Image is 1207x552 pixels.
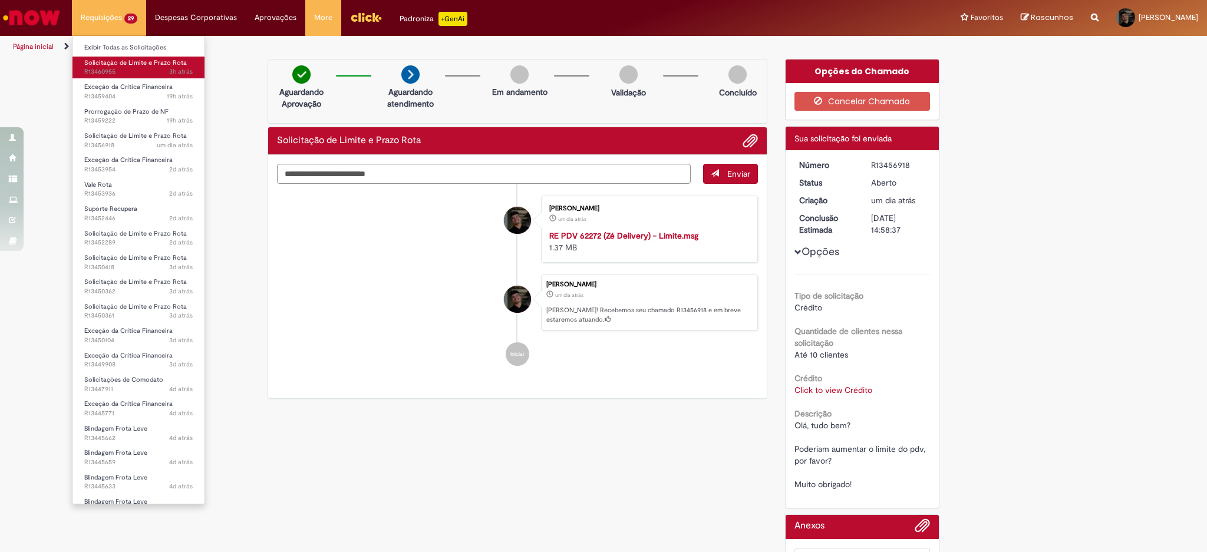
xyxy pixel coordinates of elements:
a: Click to view Crédito [794,385,872,395]
p: [PERSON_NAME]! Recebemos seu chamado R13456918 e em breve estaremos atuando. [546,306,751,324]
span: Solicitação de Limite e Prazo Rota [84,277,187,286]
div: 28/08/2025 10:58:33 [871,194,926,206]
span: R13459404 [84,92,193,101]
img: img-circle-grey.png [728,65,747,84]
span: Despesas Corporativas [155,12,237,24]
a: Aberto R13452446 : Suporte Recupera [72,203,205,224]
img: click_logo_yellow_360x200.png [350,8,382,26]
button: Adicionar anexos [915,518,930,539]
span: um dia atrás [558,216,586,223]
div: R13456918 [871,159,926,171]
a: Exibir Todas as Solicitações [72,41,205,54]
span: Blindagem Frota Leve [84,448,147,457]
span: R13445662 [84,434,193,443]
span: Solicitação de Limite e Prazo Rota [84,58,187,67]
span: 4d atrás [169,434,193,442]
time: 28/08/2025 10:58:33 [555,292,583,299]
time: 26/08/2025 11:41:41 [169,385,193,394]
a: Página inicial [13,42,54,51]
dt: Criação [790,194,863,206]
button: Adicionar anexos [743,133,758,148]
span: Solicitação de Limite e Prazo Rota [84,229,187,238]
a: Aberto R13450418 : Solicitação de Limite e Prazo Rota [72,252,205,273]
span: 3h atrás [169,67,193,76]
a: Aberto R13447911 : Solicitações de Comodato [72,373,205,395]
button: Enviar [703,164,758,184]
span: Exceção da Crítica Financeira [84,351,173,360]
span: R13453954 [84,165,193,174]
img: arrow-next.png [401,65,420,84]
ul: Requisições [72,35,205,504]
time: 27/08/2025 17:31:52 [169,165,193,174]
img: img-circle-grey.png [510,65,529,84]
time: 28/08/2025 10:58:33 [871,195,915,206]
span: 29 [124,14,137,24]
div: Gabriel Braga Diniz [504,286,531,313]
a: Aberto R13445662 : Blindagem Frota Leve [72,422,205,444]
span: R13450104 [84,336,193,345]
dt: Conclusão Estimada [790,212,863,236]
time: 28/08/2025 10:58:28 [558,216,586,223]
b: Tipo de solicitação [794,290,863,301]
time: 26/08/2025 23:07:15 [169,263,193,272]
span: More [314,12,332,24]
span: Solicitação de Limite e Prazo Rota [84,253,187,262]
div: [DATE] 14:58:37 [871,212,926,236]
b: Quantidade de clientes nessa solicitação [794,326,902,348]
a: Rascunhos [1021,12,1073,24]
span: R13445771 [84,409,193,418]
div: [PERSON_NAME] [546,281,751,288]
span: R13460955 [84,67,193,77]
span: um dia atrás [157,141,193,150]
span: R13459222 [84,116,193,125]
span: Solicitação de Limite e Prazo Rota [84,302,187,311]
span: R13445659 [84,458,193,467]
span: R13452289 [84,238,193,247]
time: 25/08/2025 16:56:45 [169,482,193,491]
div: Aberto [871,177,926,189]
p: Validação [611,87,646,98]
time: 26/08/2025 21:02:33 [169,311,193,320]
span: 4d atrás [169,385,193,394]
time: 25/08/2025 17:18:48 [169,409,193,418]
time: 25/08/2025 17:01:02 [169,434,193,442]
span: Favoritos [971,12,1003,24]
span: R13452446 [84,214,193,223]
a: Aberto R13453954 : Exceção da Crítica Financeira [72,154,205,176]
div: 1.37 MB [549,230,746,253]
b: Crédito [794,373,822,384]
img: check-circle-green.png [292,65,311,84]
time: 25/08/2025 17:00:32 [169,458,193,467]
a: RE PDV 62272 (Zé Delivery) - Limite.msg [549,230,698,241]
span: Olá, tudo bem? Poderiam aumentar o limite do pdv, por favor? Muito obrigado! [794,420,928,490]
span: 3d atrás [169,311,193,320]
a: Aberto R13459404 : Exceção da Crítica Financeira [72,81,205,103]
time: 26/08/2025 17:20:09 [169,360,193,369]
time: 27/08/2025 12:51:19 [169,238,193,247]
span: 4d atrás [169,482,193,491]
span: Blindagem Frota Leve [84,424,147,433]
span: R13450361 [84,311,193,320]
a: Aberto R13445621 : Blindagem Frota Leve [72,495,205,517]
span: Solicitação de Limite e Prazo Rota [84,131,187,140]
span: R13449908 [84,360,193,369]
span: Até 10 clientes [794,349,848,360]
time: 28/08/2025 17:03:33 [167,92,193,101]
div: Padroniza [400,12,467,26]
ul: Trilhas de página [9,36,796,58]
li: Gabriel Braga Diniz [277,275,758,331]
span: Vale Rota [84,180,112,189]
a: Aberto R13460955 : Solicitação de Limite e Prazo Rota [72,57,205,78]
time: 27/08/2025 17:28:26 [169,189,193,198]
span: R13456918 [84,141,193,150]
h2: Anexos [794,521,825,531]
p: Aguardando atendimento [382,86,439,110]
span: 4d atrás [169,409,193,418]
p: Em andamento [492,86,548,98]
span: Exceção da Crítica Financeira [84,399,173,408]
span: 3d atrás [169,336,193,345]
p: Aguardando Aprovação [273,86,330,110]
span: [PERSON_NAME] [1139,12,1198,22]
span: 19h atrás [167,92,193,101]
